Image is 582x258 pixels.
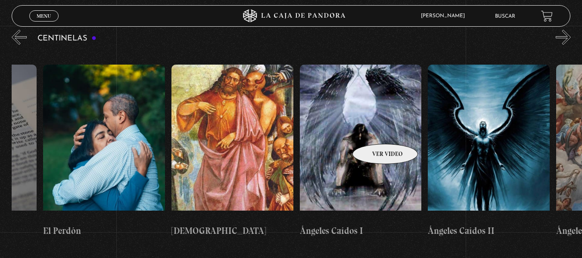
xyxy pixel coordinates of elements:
a: Ángeles Caídos I [300,51,422,252]
button: Next [556,30,571,45]
a: Buscar [495,14,515,19]
h4: [DEMOGRAPHIC_DATA] [171,224,293,238]
h4: Ángeles Caídos I [300,224,422,238]
a: El Perdón [43,51,165,252]
h4: El Perdón [43,224,165,238]
span: Cerrar [34,21,54,27]
h4: Ángeles Caídos II [428,224,550,238]
span: [PERSON_NAME] [417,13,473,19]
span: Menu [37,13,51,19]
a: View your shopping cart [541,10,553,22]
h3: Centinelas [37,34,96,43]
a: [DEMOGRAPHIC_DATA] [171,51,293,252]
a: Ángeles Caídos II [428,51,550,252]
button: Previous [12,30,27,45]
